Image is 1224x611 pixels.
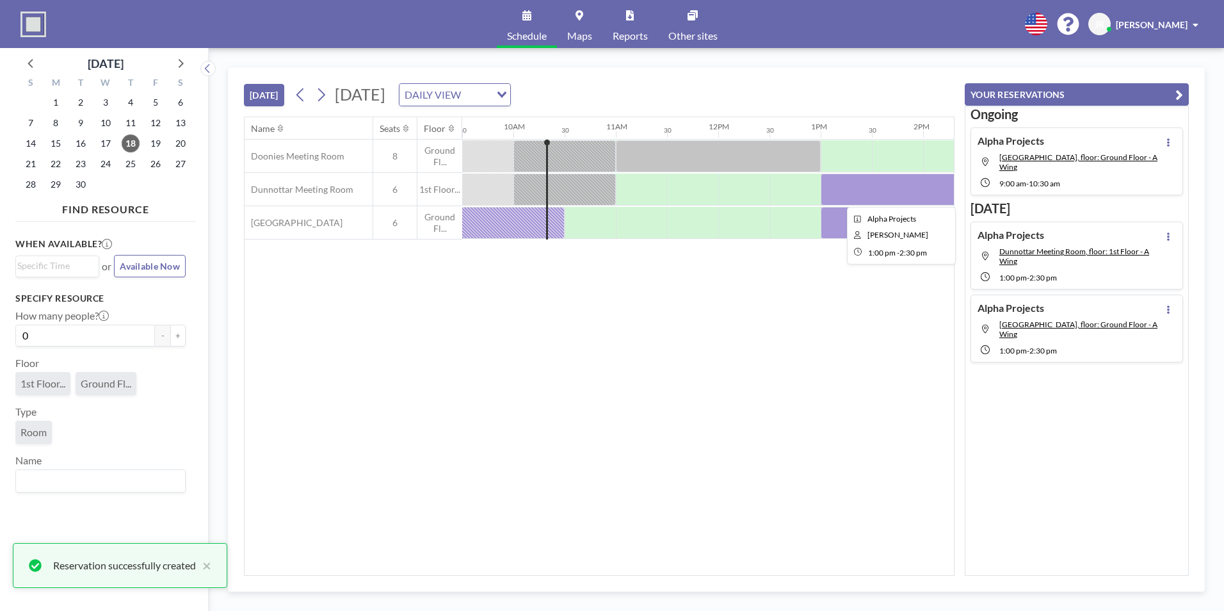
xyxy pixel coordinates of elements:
span: Tuesday, September 2, 2025 [72,94,90,111]
label: Name [15,454,42,467]
span: Thursday, September 11, 2025 [122,114,140,132]
button: YOUR RESERVATIONS [965,83,1189,106]
span: Friday, September 19, 2025 [147,134,165,152]
span: Sunday, September 28, 2025 [22,175,40,193]
span: Friday, September 26, 2025 [147,155,165,173]
span: 6 [373,217,417,229]
span: Saturday, September 13, 2025 [172,114,189,132]
span: or [102,260,111,273]
input: Search for option [465,86,489,103]
span: 6 [373,184,417,195]
span: Monday, September 29, 2025 [47,175,65,193]
span: Saturday, September 27, 2025 [172,155,189,173]
span: 1:00 PM [999,273,1027,282]
div: 30 [664,126,672,134]
div: M [44,76,68,92]
span: Wednesday, September 3, 2025 [97,94,115,111]
span: Tuesday, September 23, 2025 [72,155,90,173]
div: Name [251,123,275,134]
span: Sunday, September 7, 2025 [22,114,40,132]
span: Reports [613,31,648,41]
label: Floor [15,357,39,370]
span: Tuesday, September 30, 2025 [72,175,90,193]
span: Friday, September 5, 2025 [147,94,165,111]
div: 2PM [914,122,930,131]
div: 12PM [709,122,729,131]
h4: FIND RESOURCE [15,198,196,216]
span: Monday, September 8, 2025 [47,114,65,132]
div: 30 [561,126,569,134]
span: Ground Fl... [81,377,131,390]
img: organization-logo [20,12,46,37]
span: Tuesday, September 16, 2025 [72,134,90,152]
button: [DATE] [244,84,284,106]
label: How many people? [15,309,109,322]
label: Type [15,405,36,418]
div: W [93,76,118,92]
span: - [1026,179,1029,188]
span: Sunday, September 14, 2025 [22,134,40,152]
span: DAILY VIEW [402,86,463,103]
div: 30 [869,126,876,134]
span: Wednesday, September 24, 2025 [97,155,115,173]
h3: Specify resource [15,293,186,304]
span: 1st Floor... [20,377,65,390]
span: Monday, September 22, 2025 [47,155,65,173]
span: Dunnottar Meeting Room, floor: 1st Floor - A Wing [999,247,1149,266]
span: 9:00 AM [999,179,1026,188]
span: [GEOGRAPHIC_DATA] [245,217,342,229]
span: Alpha Projects [867,214,916,224]
span: Thursday, September 18, 2025 [122,134,140,152]
div: 11AM [606,122,627,131]
div: T [118,76,143,92]
span: JR [1095,19,1104,30]
span: Available Now [120,261,180,272]
span: 2:30 PM [1029,273,1057,282]
div: T [68,76,93,92]
div: S [19,76,44,92]
span: Tuesday, September 9, 2025 [72,114,90,132]
span: Saturday, September 20, 2025 [172,134,189,152]
span: - [897,248,899,257]
span: [PERSON_NAME] [1116,19,1188,30]
span: 2:30 PM [899,248,927,257]
h3: [DATE] [970,200,1183,216]
span: Thursday, September 4, 2025 [122,94,140,111]
div: [DATE] [88,54,124,72]
span: Ground Fl... [417,211,462,234]
span: Loirston Meeting Room, floor: Ground Floor - A Wing [999,320,1157,339]
span: [DATE] [335,85,385,104]
div: S [168,76,193,92]
span: Maps [567,31,592,41]
span: Jordan Reid [867,230,928,240]
span: Doonies Meeting Room [245,151,344,162]
h4: Alpha Projects [978,134,1044,147]
input: Search for option [17,473,178,489]
div: F [143,76,168,92]
div: 30 [459,126,467,134]
span: Thursday, September 25, 2025 [122,155,140,173]
span: - [1027,346,1029,355]
h4: Alpha Projects [978,229,1044,241]
span: Sunday, September 21, 2025 [22,155,40,173]
button: close [196,558,211,573]
span: Other sites [668,31,718,41]
span: Monday, September 15, 2025 [47,134,65,152]
button: Available Now [114,255,186,277]
div: 10AM [504,122,525,131]
h3: Ongoing [970,106,1183,122]
span: Friday, September 12, 2025 [147,114,165,132]
div: Reservation successfully created [53,558,196,573]
span: - [1027,273,1029,282]
span: 8 [373,151,417,162]
div: Floor [424,123,446,134]
span: Schedule [507,31,547,41]
button: + [170,325,186,346]
div: Search for option [399,84,510,106]
span: Monday, September 1, 2025 [47,94,65,111]
button: - [155,325,170,346]
h4: Alpha Projects [978,302,1044,314]
div: Search for option [16,256,99,275]
span: 1:00 PM [868,248,896,257]
div: 1PM [811,122,827,131]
